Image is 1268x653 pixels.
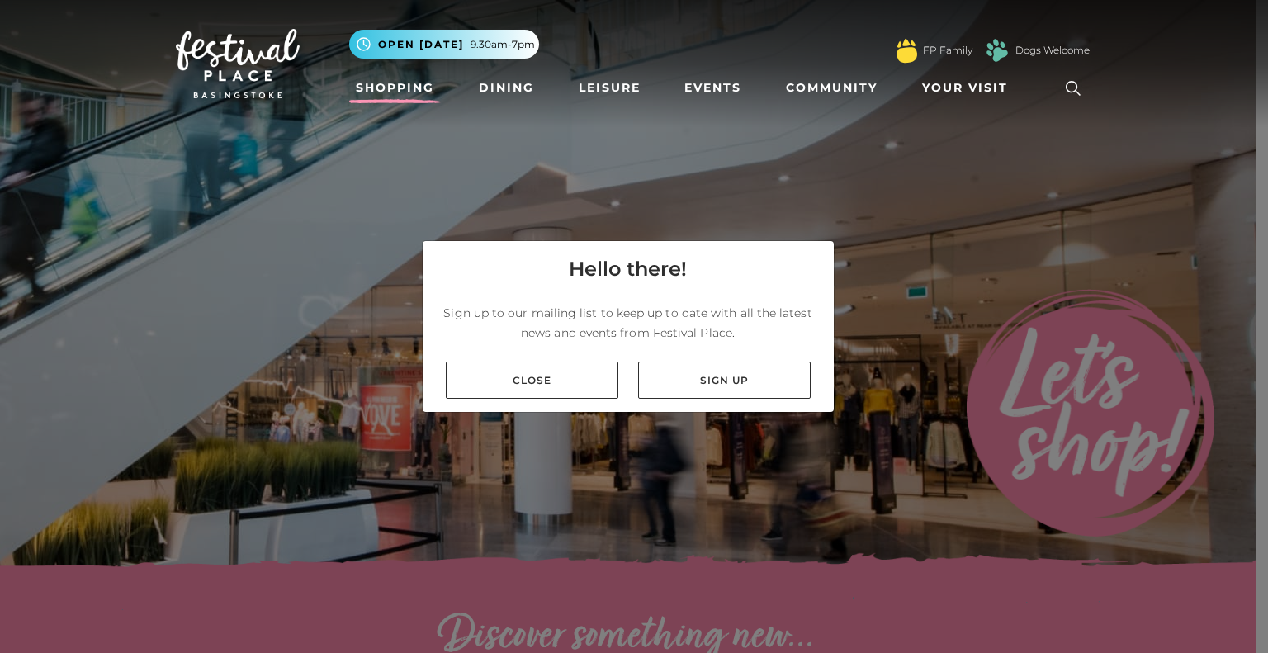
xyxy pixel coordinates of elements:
a: Shopping [349,73,441,103]
a: Your Visit [916,73,1023,103]
a: FP Family [923,43,972,58]
span: Open [DATE] [378,37,464,52]
a: Dogs Welcome! [1015,43,1092,58]
a: Close [446,362,618,399]
a: Dining [472,73,541,103]
button: Open [DATE] 9.30am-7pm [349,30,539,59]
a: Leisure [572,73,647,103]
a: Sign up [638,362,811,399]
img: Festival Place Logo [176,29,300,98]
p: Sign up to our mailing list to keep up to date with all the latest news and events from Festival ... [436,303,821,343]
a: Events [678,73,748,103]
a: Community [779,73,884,103]
h4: Hello there! [569,254,687,284]
span: 9.30am-7pm [471,37,535,52]
span: Your Visit [922,79,1008,97]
